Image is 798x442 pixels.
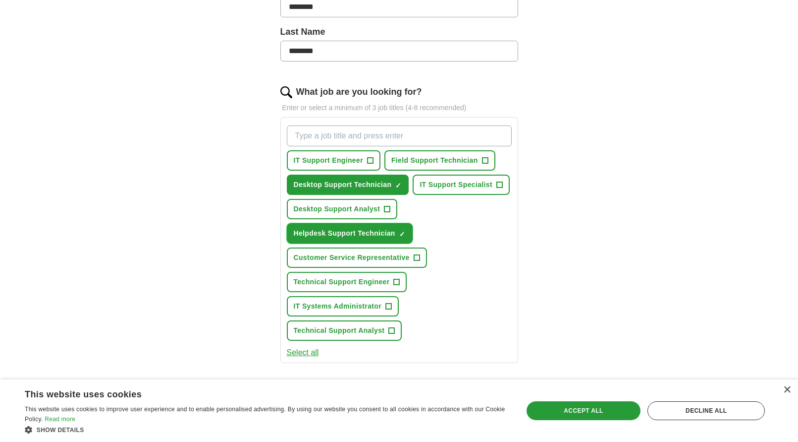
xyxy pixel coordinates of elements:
input: Type a job title and press enter [287,126,512,146]
button: Desktop Support Analyst [287,199,398,219]
span: IT Systems Administrator [294,301,381,312]
span: ✓ [395,182,401,189]
span: Desktop Support Analyst [294,204,380,214]
span: Customer Service Representative [294,253,410,263]
button: IT Support Specialist [413,175,510,195]
div: Close [783,386,791,394]
img: search.png [280,86,292,98]
label: What job are you looking for? [296,85,422,99]
span: Show details [37,427,84,434]
a: Read more, opens a new window [45,416,75,423]
div: This website uses cookies [25,385,483,400]
button: Customer Service Representative [287,248,427,268]
div: Accept all [527,401,641,420]
button: Field Support Technician [384,150,495,171]
p: Enter or select a minimum of 3 job titles (4-8 recommended) [280,103,518,113]
span: Desktop Support Technician [294,180,392,190]
div: Decline all [647,401,765,420]
button: Technical Support Engineer [287,272,407,292]
span: IT Support Engineer [294,155,363,166]
span: ✓ [399,230,405,238]
span: Helpdesk Support Technician [294,228,395,239]
span: Technical Support Analyst [294,325,385,336]
button: Helpdesk Support Technician✓ [287,223,413,244]
button: Select all [287,347,319,359]
span: This website uses cookies to improve user experience and to enable personalised advertising. By u... [25,406,505,423]
button: Technical Support Analyst [287,320,402,341]
span: Field Support Technician [391,155,478,166]
span: IT Support Specialist [420,180,492,190]
label: Last Name [280,25,518,39]
div: Show details [25,425,508,435]
button: IT Support Engineer [287,150,380,171]
button: IT Systems Administrator [287,296,399,316]
span: Technical Support Engineer [294,277,390,287]
button: Desktop Support Technician✓ [287,175,409,195]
